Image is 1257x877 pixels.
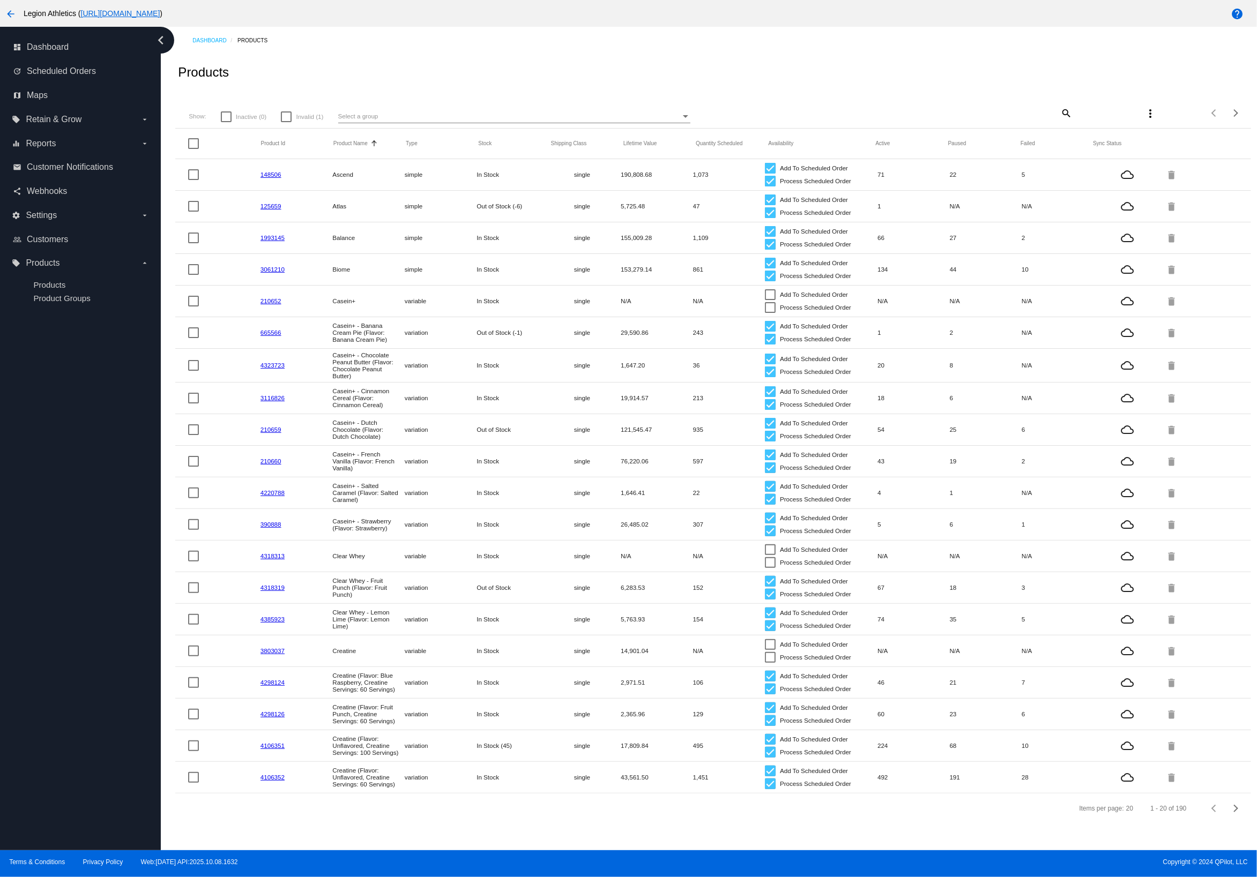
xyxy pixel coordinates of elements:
[693,771,765,783] mat-cell: 1,451
[1166,769,1179,785] mat-icon: delete
[1022,613,1094,625] mat-cell: 5
[477,771,548,783] mat-cell: In Stock
[12,259,20,267] i: local_offer
[1022,455,1094,467] mat-cell: 2
[338,113,378,119] span: Select a group
[405,550,477,562] mat-cell: variable
[477,326,548,339] mat-cell: Out of Stock (-1)
[693,392,765,404] mat-cell: 213
[332,701,404,727] mat-cell: Creatine (Flavor: Fruit Punch, Creatine Servings: 60 Servings)
[140,211,149,220] i: arrow_drop_down
[877,739,949,752] mat-cell: 224
[1022,550,1094,562] mat-cell: N/A
[26,139,56,148] span: Reports
[1166,548,1179,564] mat-icon: delete
[332,168,404,181] mat-cell: Ascend
[1022,326,1094,339] mat-cell: N/A
[1166,706,1179,722] mat-icon: delete
[551,140,587,147] button: Change sorting for ShippingClass
[405,326,477,339] mat-cell: variation
[332,416,404,443] mat-cell: Casein+ - Dutch Chocolate (Flavor: Dutch Chocolate)
[877,613,949,625] mat-cell: 74
[1231,8,1244,20] mat-icon: help
[549,168,621,181] mat-cell: single
[236,110,266,123] span: Inactive (0)
[693,423,765,436] mat-cell: 935
[261,552,285,559] a: 4318313
[693,359,765,371] mat-cell: 36
[1022,581,1094,594] mat-cell: 3
[621,581,693,594] mat-cell: 6,283.53
[621,359,693,371] mat-cell: 1,647.20
[877,455,949,467] mat-cell: 43
[877,359,949,371] mat-cell: 20
[950,455,1022,467] mat-cell: 19
[1022,423,1094,436] mat-cell: 6
[950,392,1022,404] mat-cell: 6
[1021,140,1035,147] button: Change sorting for TotalQuantityFailed
[950,613,1022,625] mat-cell: 35
[950,423,1022,436] mat-cell: 25
[1022,771,1094,783] mat-cell: 28
[877,771,949,783] mat-cell: 492
[621,613,693,625] mat-cell: 5,763.93
[780,225,848,238] span: Add To Scheduled Order
[405,613,477,625] mat-cell: variation
[1022,263,1094,275] mat-cell: 10
[877,263,949,275] mat-cell: 134
[13,163,21,171] i: email
[189,113,206,119] span: Show:
[621,550,693,562] mat-cell: N/A
[27,66,96,76] span: Scheduled Orders
[950,581,1022,594] mat-cell: 18
[950,771,1022,783] mat-cell: 191
[1166,357,1179,373] mat-icon: delete
[12,211,20,220] i: settings
[261,710,285,717] a: 4298126
[152,32,169,49] i: chevron_left
[549,486,621,499] mat-cell: single
[261,362,285,369] a: 4323723
[1166,611,1179,627] mat-icon: delete
[549,676,621,688] mat-cell: single
[1225,102,1247,124] button: Next page
[621,231,693,244] mat-cell: 155,009.28
[477,168,548,181] mat-cell: In Stock
[9,858,65,866] a: Terms & Conditions
[780,162,848,175] span: Add To Scheduled Order
[13,87,149,104] a: map Maps
[621,771,693,783] mat-cell: 43,561.50
[192,32,237,49] a: Dashboard
[1094,231,1161,244] mat-icon: cloud_queue
[140,115,149,124] i: arrow_drop_down
[693,644,765,657] mat-cell: N/A
[1166,198,1179,214] mat-icon: delete
[1022,708,1094,720] mat-cell: 6
[332,263,404,275] mat-cell: Biome
[877,200,949,212] mat-cell: 1
[261,297,281,304] a: 210652
[693,708,765,720] mat-cell: 129
[477,231,548,244] mat-cell: In Stock
[27,91,48,100] span: Maps
[549,550,621,562] mat-cell: single
[950,326,1022,339] mat-cell: 2
[33,294,90,303] a: Product Groups
[1022,200,1094,212] mat-cell: N/A
[261,140,286,147] button: Change sorting for ExternalId
[877,644,949,657] mat-cell: N/A
[693,581,765,594] mat-cell: 152
[950,295,1022,307] mat-cell: N/A
[261,266,285,273] a: 3061210
[261,647,285,654] a: 3803037
[623,140,657,147] button: Change sorting for LifetimeValue
[693,486,765,499] mat-cell: 22
[877,392,949,404] mat-cell: 18
[621,392,693,404] mat-cell: 19,914.57
[261,171,281,178] a: 148506
[237,32,277,49] a: Products
[1094,200,1161,213] mat-icon: cloud_queue
[405,359,477,371] mat-cell: variation
[549,739,621,752] mat-cell: single
[549,295,621,307] mat-cell: single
